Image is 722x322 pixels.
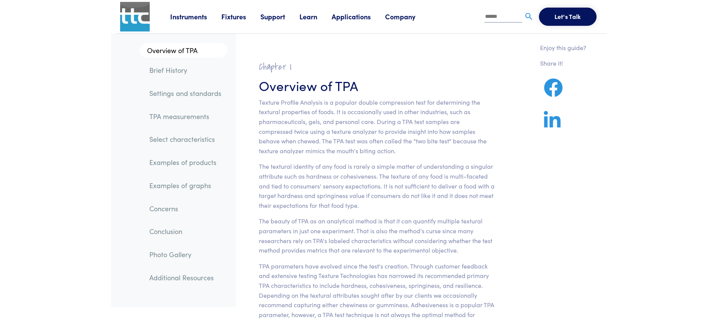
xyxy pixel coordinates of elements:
h3: Overview of TPA [259,76,495,94]
a: Applications [332,12,385,21]
h2: Chapter I [259,61,495,73]
a: Share on LinkedIn [540,120,564,129]
a: TPA measurements [143,108,227,125]
a: Concerns [143,200,227,217]
p: Enjoy this guide? [540,43,586,53]
a: Fixtures [221,12,260,21]
a: Company [385,12,430,21]
a: Examples of products [143,154,227,171]
a: Instruments [170,12,221,21]
a: Examples of graphs [143,177,227,194]
p: Share it! [540,58,586,68]
a: Overview of TPA [139,43,227,58]
p: The beauty of TPA as an analytical method is that it can quantify multiple textural parameters in... [259,216,495,255]
button: Let's Talk [539,8,597,26]
a: Photo Gallery [143,246,227,263]
p: The textural identity of any food is rarely a simple matter of understanding a singular attribute... [259,162,495,210]
a: Select characteristics [143,130,227,148]
a: Settings and standards [143,85,227,102]
img: ttc_logo_1x1_v1.0.png [120,2,150,31]
a: Support [260,12,299,21]
a: Additional Resources [143,269,227,286]
p: Texture Profile Analysis is a popular double compression test for determining the textural proper... [259,97,495,156]
a: Conclusion [143,223,227,240]
a: Brief History [143,61,227,79]
a: Learn [299,12,332,21]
